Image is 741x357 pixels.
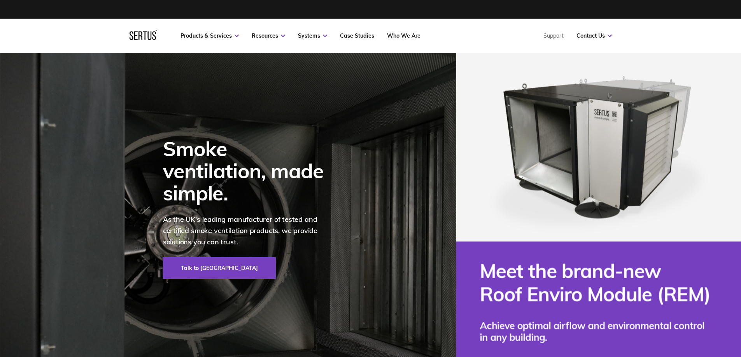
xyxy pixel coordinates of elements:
[163,138,334,204] div: Smoke ventilation, made simple.
[252,32,285,39] a: Resources
[180,32,239,39] a: Products & Services
[298,32,327,39] a: Systems
[340,32,374,39] a: Case Studies
[576,32,612,39] a: Contact Us
[543,32,564,39] a: Support
[387,32,420,39] a: Who We Are
[163,257,276,279] a: Talk to [GEOGRAPHIC_DATA]
[702,320,741,357] iframe: Chat Widget
[163,214,334,247] p: As the UK's leading manufacturer of tested and certified smoke ventilation products, we provide s...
